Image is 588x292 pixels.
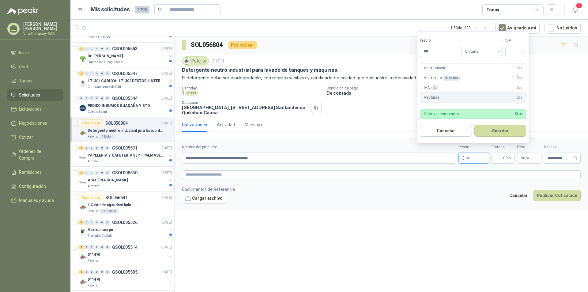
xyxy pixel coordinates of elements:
button: Publicar Cotización [533,190,581,201]
p: $0,00 [458,153,489,164]
div: 0 [100,146,104,150]
p: [DATE] [161,269,172,275]
div: 0 [84,96,89,100]
div: 0 [95,47,99,51]
a: 0 0 0 0 0 0 GSOL005544[DATE] Company LogoPEDIDO INSUMOS GUADAÑA Y BTOColegio Bennett [79,95,173,114]
span: Días [503,153,511,163]
label: Entrega [492,144,514,150]
div: 0 [95,270,99,274]
p: Almatec [88,159,99,164]
p: El detergente debe ser biodegradable, con registro sanitario y certificado de calidad que demuest... [182,74,581,81]
h1: Mis solicitudes [91,5,130,14]
div: 0 [84,146,89,150]
div: 0 [89,47,94,51]
div: 0 [105,171,110,175]
span: $ [521,156,523,160]
a: Órdenes de Compra [7,146,63,164]
p: 1 [182,90,184,96]
div: % [431,85,438,90]
p: [GEOGRAPHIC_DATA], [STREET_ADDRESS] Santander de Quilichao , Cauca [182,105,309,115]
label: IVA [505,38,526,44]
p: [DATE] [161,120,172,126]
div: Patojito [182,56,209,66]
label: Validez [544,144,581,150]
div: 0 [84,220,89,225]
span: search [158,7,162,12]
span: ,00 [518,76,522,80]
div: 2 [79,245,84,249]
div: 0 [84,47,89,51]
p: [DATE] [161,170,172,176]
p: Panela El Trébol [88,35,110,40]
a: 1 0 0 0 0 0 GSOL005505[DATE] Company Logo011478Patojito [79,268,173,288]
a: 1 0 0 0 0 0 GSOL005531[DATE] Company LogoPAPELERIA Y CAFETERIA SEP - PALMASECAAlmatec [79,144,173,164]
a: Negociaciones [7,117,63,129]
span: 0 [465,156,470,160]
p: Colegio Bennett [88,109,109,114]
img: Company Logo [79,129,86,137]
label: Nombre del producto [182,144,456,150]
p: IVA [424,85,438,91]
img: Company Logo [183,58,190,64]
p: [DATE] [161,46,172,52]
div: 0 [105,47,110,51]
p: Dirección [182,100,309,105]
p: GSOL005505 [112,270,138,274]
a: Configuración [7,180,63,192]
p: Patojito [88,209,98,214]
label: Precio [420,38,462,44]
p: GSOL005514 [112,245,138,249]
span: Cotizar [19,134,33,141]
div: 1 Galones [99,209,119,214]
a: Por cotizarSOL056804[DATE] Company LogoDetergente neutro industrial para lavado de tanques y maqu... [70,117,174,142]
div: 0 [84,171,89,175]
img: Company Logo [79,55,86,62]
p: De contado [326,90,586,96]
p: [DATE] [161,71,172,77]
div: Actividad [217,121,235,128]
span: Inicio [19,49,29,56]
div: 3 [79,220,84,225]
div: 0 [100,96,104,100]
label: Flete [517,144,541,150]
p: GSOL005553 [112,47,138,51]
img: Logo peakr [7,7,39,15]
p: SOL056804 [105,121,128,125]
div: 0 [84,270,89,274]
a: Cotizar [7,131,63,143]
div: 1 - 50 de 1923 [450,23,490,33]
div: 0 [95,220,99,225]
a: Solicitudes [7,89,63,101]
span: 0 [523,156,529,160]
div: 0 [89,71,94,76]
a: 1 0 0 0 0 0 GSOL005553[DATE] Company LogoDr. [PERSON_NAME]Salamanca Oleaginosas SAS [79,45,173,65]
div: 0 [105,220,110,225]
label: Precio [458,144,489,150]
div: 0 [84,245,89,249]
a: Tareas [7,75,63,87]
div: 1 [79,171,84,175]
div: Por cotizar [79,194,103,201]
div: 0 [89,146,94,150]
a: 2 0 0 0 0 0 GSOL005514[DATE] Company Logo011470Patojito [79,244,173,263]
p: SOL056641 [105,195,128,200]
span: Unitario [465,47,499,56]
div: 0 [105,71,110,76]
a: Licitaciones [7,103,63,115]
img: Company Logo [79,253,86,261]
div: 0 [100,245,104,249]
span: Manuales y ayuda [19,197,54,204]
div: 0 [95,245,99,249]
span: Solicitudes [19,92,40,98]
p: $ 0,00 [517,153,541,164]
button: No Leídos [545,22,581,34]
div: 0 [105,96,110,100]
h3: SOL056804 [191,40,224,50]
p: Condición de pago [326,86,586,90]
div: 0 [95,146,99,150]
p: Documentos de Referencia [182,186,235,193]
div: 0 [89,220,94,225]
button: Asignado a mi [495,22,540,34]
p: [DATE] [212,58,224,64]
span: 0 [517,85,522,91]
